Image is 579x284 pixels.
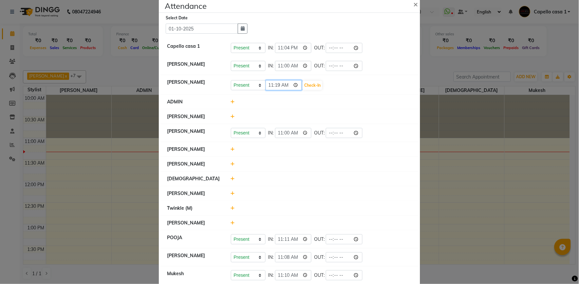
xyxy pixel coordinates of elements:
[314,44,325,51] span: OUT:
[162,98,226,105] div: ADMIN
[268,44,274,51] span: IN:
[314,130,325,136] span: OUT:
[162,234,226,244] div: POOJA
[166,15,188,21] label: Select Date
[268,236,274,243] span: IN:
[268,254,274,261] span: IN:
[162,190,226,197] div: [PERSON_NAME]
[314,62,325,69] span: OUT:
[268,130,274,136] span: IN:
[162,252,226,262] div: [PERSON_NAME]
[162,43,226,53] div: Capello casa 1
[268,62,274,69] span: IN:
[268,272,274,279] span: IN:
[166,24,238,34] input: Select date
[314,254,325,261] span: OUT:
[162,270,226,280] div: Mukesh
[162,61,226,71] div: [PERSON_NAME]
[303,81,322,90] button: Check-In
[162,205,226,212] div: Twinkle (M)
[162,161,226,168] div: [PERSON_NAME]
[162,146,226,153] div: [PERSON_NAME]
[314,272,325,279] span: OUT:
[162,128,226,138] div: [PERSON_NAME]
[162,175,226,182] div: [DEMOGRAPHIC_DATA]
[162,79,226,91] div: [PERSON_NAME]
[162,220,226,226] div: [PERSON_NAME]
[162,113,226,120] div: [PERSON_NAME]
[314,236,325,243] span: OUT:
